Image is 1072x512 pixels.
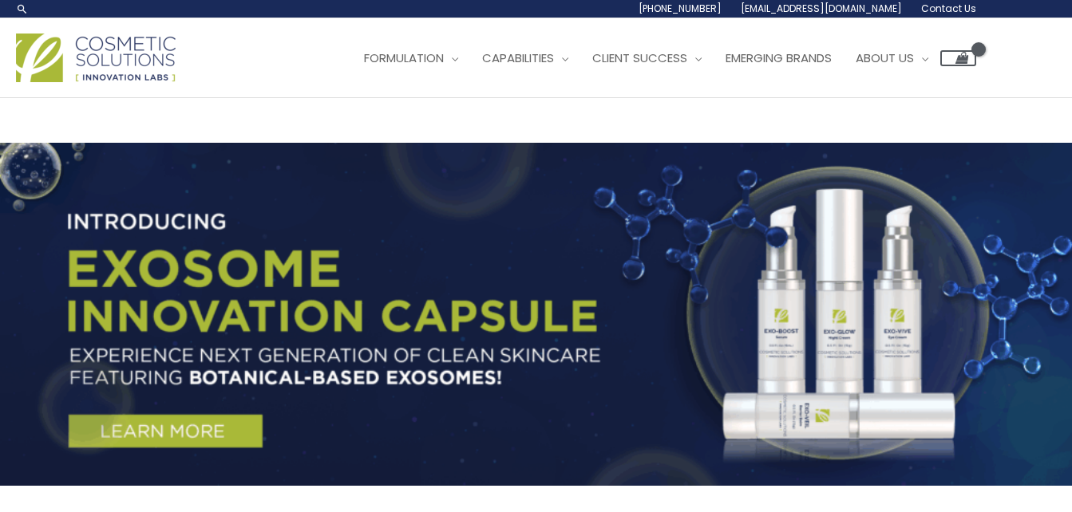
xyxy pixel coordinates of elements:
span: Capabilities [482,49,554,66]
a: Client Success [580,34,714,82]
span: About Us [856,49,914,66]
a: Formulation [352,34,470,82]
span: Contact Us [921,2,976,15]
nav: Site Navigation [340,34,976,82]
a: About Us [844,34,940,82]
span: [EMAIL_ADDRESS][DOMAIN_NAME] [741,2,902,15]
a: Search icon link [16,2,29,15]
span: Client Success [592,49,687,66]
a: Emerging Brands [714,34,844,82]
a: Capabilities [470,34,580,82]
span: Formulation [364,49,444,66]
span: Emerging Brands [726,49,832,66]
a: View Shopping Cart, empty [940,50,976,66]
span: [PHONE_NUMBER] [639,2,722,15]
img: Cosmetic Solutions Logo [16,33,176,82]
